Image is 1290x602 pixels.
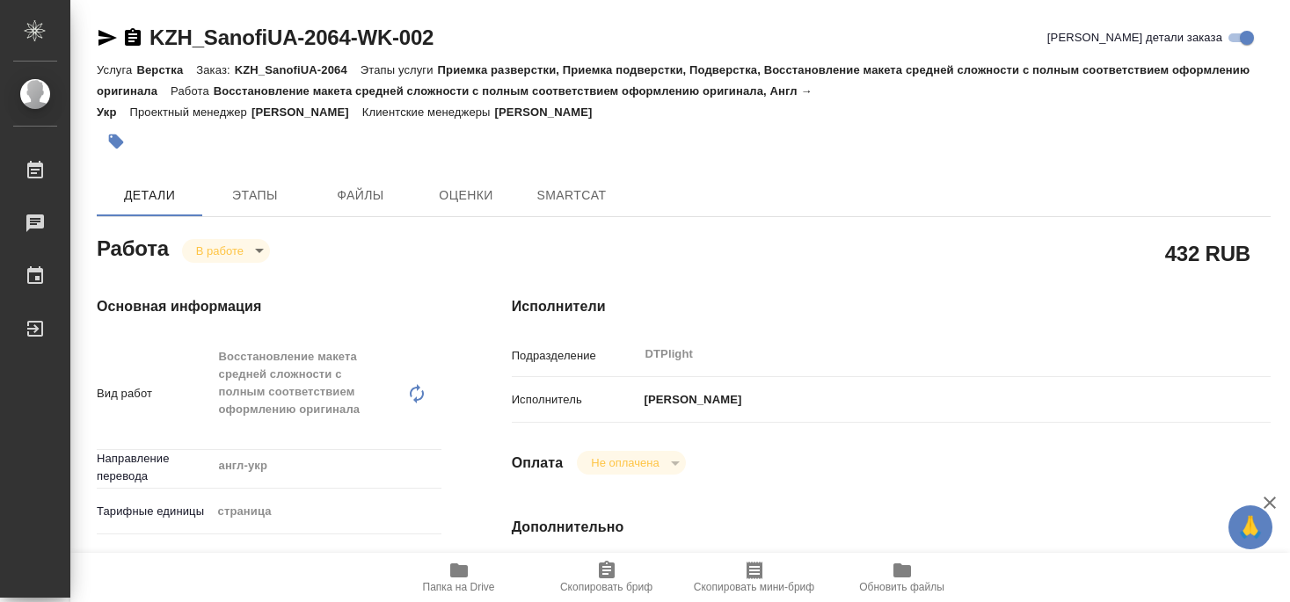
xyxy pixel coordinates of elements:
[512,347,638,365] p: Подразделение
[182,239,270,263] div: В работе
[97,548,212,566] p: Кол-во единиц
[97,231,169,263] h2: Работа
[828,553,976,602] button: Обновить файлы
[424,185,508,207] span: Оценки
[512,391,638,409] p: Исполнитель
[638,391,742,409] p: [PERSON_NAME]
[251,105,362,119] p: [PERSON_NAME]
[97,84,813,119] p: Восстановление макета средней сложности с полным соответствием оформлению оригинала, Англ → Укр
[212,497,441,526] div: страница
[235,63,361,76] p: KZH_SanofiUA-2064
[97,63,1250,98] p: Приемка разверстки, Приемка подверстки, Подверстка, Восстановление макета средней сложности с пол...
[212,544,441,569] input: ✎ Введи что-нибудь
[495,105,606,119] p: [PERSON_NAME]
[512,453,564,474] h4: Оплата
[1228,505,1272,549] button: 🙏
[149,25,434,49] a: KZH_SanofiUA-2064-WK-002
[129,105,251,119] p: Проектный менеджер
[97,503,212,520] p: Тарифные единицы
[859,581,944,593] span: Обновить файлы
[533,553,681,602] button: Скопировать бриф
[122,27,143,48] button: Скопировать ссылку
[1165,238,1250,268] h2: 432 RUB
[361,63,438,76] p: Этапы услуги
[97,385,212,403] p: Вид работ
[97,450,212,485] p: Направление перевода
[529,185,614,207] span: SmartCat
[681,553,828,602] button: Скопировать мини-бриф
[196,63,234,76] p: Заказ:
[385,553,533,602] button: Папка на Drive
[586,455,664,470] button: Не оплачена
[362,105,495,119] p: Клиентские менеджеры
[171,84,214,98] p: Работа
[512,296,1271,317] h4: Исполнители
[318,185,403,207] span: Файлы
[136,63,196,76] p: Верстка
[97,122,135,161] button: Добавить тэг
[107,185,192,207] span: Детали
[97,296,441,317] h4: Основная информация
[1235,509,1265,546] span: 🙏
[694,581,814,593] span: Скопировать мини-бриф
[97,27,118,48] button: Скопировать ссылку для ЯМессенджера
[1047,29,1222,47] span: [PERSON_NAME] детали заказа
[97,63,136,76] p: Услуга
[560,581,652,593] span: Скопировать бриф
[191,243,249,258] button: В работе
[577,451,685,475] div: В работе
[423,581,495,593] span: Папка на Drive
[512,517,1271,538] h4: Дополнительно
[213,185,297,207] span: Этапы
